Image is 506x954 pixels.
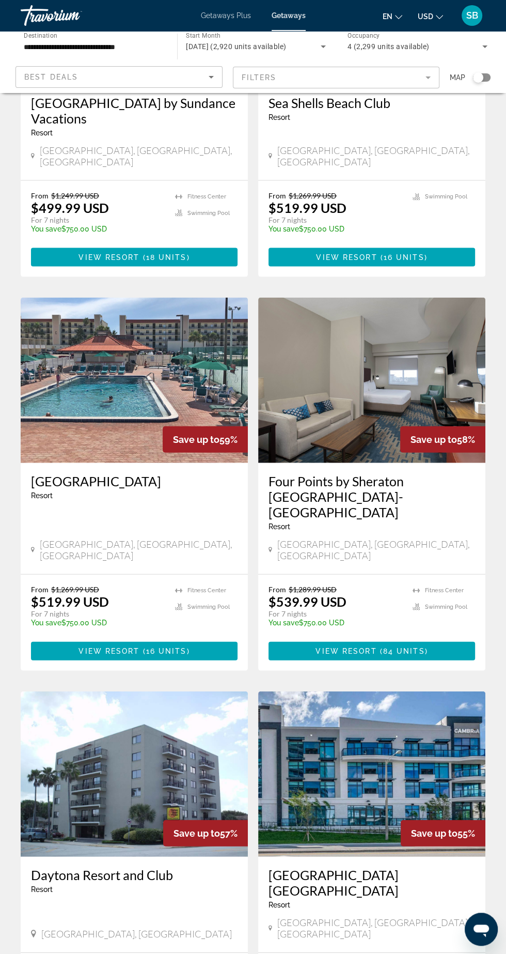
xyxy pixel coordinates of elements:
[268,619,402,627] p: $750.00 USD
[268,585,286,594] span: From
[139,253,189,261] span: ( )
[24,71,214,83] mat-select: Sort by
[186,32,220,39] span: Start Month
[233,66,440,89] button: Filter
[268,594,346,609] p: $539.99 USD
[268,95,475,111] a: Sea Shells Beach Club
[425,587,464,594] span: Fitness Center
[268,609,402,619] p: For 7 nights
[268,248,475,267] button: View Resort(16 units)
[458,5,485,26] button: User Menu
[40,538,238,561] span: [GEOGRAPHIC_DATA], [GEOGRAPHIC_DATA], [GEOGRAPHIC_DATA]
[173,434,219,445] span: Save up to
[146,253,187,261] span: 18 units
[268,225,299,233] span: You save
[316,253,377,261] span: View Resort
[51,191,99,200] span: $1,249.99 USD
[163,820,248,847] div: 57%
[21,2,124,29] a: Travorium
[163,426,248,453] div: 59%
[418,12,433,21] span: USD
[187,604,230,610] span: Swimming Pool
[272,11,306,20] a: Getaways
[31,491,53,500] span: Resort
[425,604,467,610] span: Swimming Pool
[31,642,238,660] button: View Resort(16 units)
[450,70,465,85] span: Map
[315,647,376,655] span: View Resort
[277,145,475,167] span: [GEOGRAPHIC_DATA], [GEOGRAPHIC_DATA], [GEOGRAPHIC_DATA]
[347,42,430,51] span: 4 (2,299 units available)
[187,587,226,594] span: Fitness Center
[31,594,109,609] p: $519.99 USD
[146,647,187,655] span: 16 units
[201,11,251,20] a: Getaways Plus
[187,193,226,200] span: Fitness Center
[410,434,457,445] span: Save up to
[31,191,49,200] span: From
[31,225,165,233] p: $750.00 USD
[384,253,424,261] span: 16 units
[268,522,290,531] span: Resort
[268,216,402,225] p: For 7 nights
[31,216,165,225] p: For 7 nights
[400,426,485,453] div: 58%
[187,210,230,217] span: Swimming Pool
[268,619,299,627] span: You save
[31,619,165,627] p: $750.00 USD
[376,647,428,655] span: ( )
[268,200,346,216] p: $519.99 USD
[78,253,139,261] span: View Resort
[31,619,61,627] span: You save
[268,473,475,520] a: Four Points by Sheraton [GEOGRAPHIC_DATA]-[GEOGRAPHIC_DATA]
[277,917,475,940] span: [GEOGRAPHIC_DATA], [GEOGRAPHIC_DATA], [GEOGRAPHIC_DATA]
[40,145,238,167] span: [GEOGRAPHIC_DATA], [GEOGRAPHIC_DATA], [GEOGRAPHIC_DATA]
[31,95,238,126] a: [GEOGRAPHIC_DATA] by Sundance Vacations
[347,32,380,39] span: Occupancy
[173,828,220,839] span: Save up to
[277,538,475,561] span: [GEOGRAPHIC_DATA], [GEOGRAPHIC_DATA], [GEOGRAPHIC_DATA]
[383,12,392,21] span: en
[268,225,402,233] p: $750.00 USD
[268,642,475,660] button: View Resort(84 units)
[41,928,232,940] span: [GEOGRAPHIC_DATA], [GEOGRAPHIC_DATA]
[139,647,189,655] span: ( )
[31,867,238,883] a: Daytona Resort and Club
[31,225,61,233] span: You save
[383,9,402,24] button: Change language
[465,913,498,946] iframe: Button to launch messaging window
[425,193,467,200] span: Swimming Pool
[466,10,478,21] span: SB
[401,820,485,847] div: 55%
[24,73,78,81] span: Best Deals
[268,901,290,909] span: Resort
[31,248,238,267] button: View Resort(18 units)
[31,885,53,894] span: Resort
[268,113,290,121] span: Resort
[21,691,248,857] img: ii_drc1.jpg
[78,647,139,655] span: View Resort
[31,609,165,619] p: For 7 nights
[31,585,49,594] span: From
[289,585,337,594] span: $1,289.99 USD
[268,191,286,200] span: From
[24,32,57,39] span: Destination
[51,585,99,594] span: $1,269.99 USD
[258,691,485,857] img: S458E01X.jpg
[383,647,425,655] span: 84 units
[31,473,238,489] a: [GEOGRAPHIC_DATA]
[268,867,475,898] a: [GEOGRAPHIC_DATA] [GEOGRAPHIC_DATA]
[377,253,427,261] span: ( )
[186,42,286,51] span: [DATE] (2,920 units available)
